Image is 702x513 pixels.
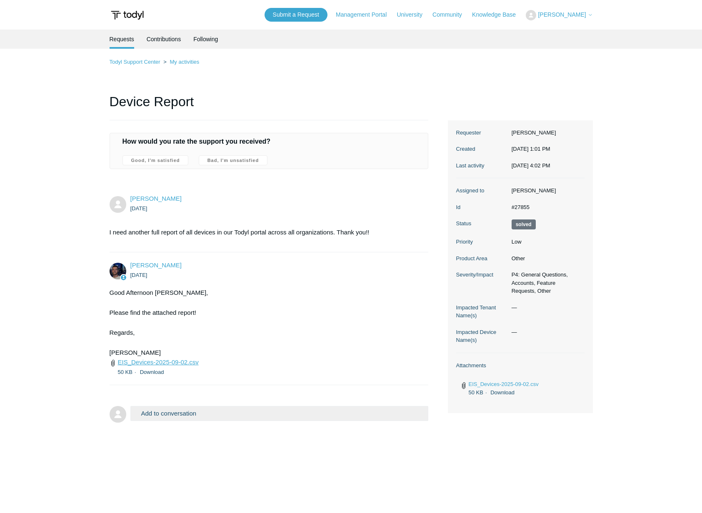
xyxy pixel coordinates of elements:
[507,271,585,295] dd: P4: General Questions, Accounts, Feature Requests, Other
[265,8,327,22] a: Submit a Request
[456,187,507,195] dt: Assigned to
[140,369,164,375] a: Download
[199,155,267,165] label: Bad, I'm unsatisfied
[507,254,585,263] dd: Other
[469,389,489,396] span: 50 KB
[469,381,539,387] a: EIS_Devices-2025-09-02.csv
[162,59,199,65] li: My activities
[456,304,507,320] dt: Impacted Tenant Name(s)
[110,30,134,49] li: Requests
[456,129,507,137] dt: Requester
[130,195,182,202] span: Angela McAdoo
[130,205,147,212] time: 09/02/2025, 13:01
[507,129,585,137] dd: [PERSON_NAME]
[507,304,585,312] dd: —
[336,10,395,19] a: Management Portal
[456,271,507,279] dt: Severity/Impact
[118,369,138,375] span: 50 KB
[147,30,181,49] a: Contributions
[130,261,182,269] a: [PERSON_NAME]
[526,10,592,20] button: [PERSON_NAME]
[512,146,550,152] time: 09/02/2025, 13:01
[456,162,507,170] dt: Last activity
[456,238,507,246] dt: Priority
[507,238,585,246] dd: Low
[110,59,162,65] li: Todyl Support Center
[507,203,585,212] dd: #27855
[130,195,182,202] a: [PERSON_NAME]
[512,219,536,229] span: This request has been solved
[397,10,430,19] a: University
[456,361,585,370] dt: Attachments
[538,11,586,18] span: [PERSON_NAME]
[456,145,507,153] dt: Created
[130,261,182,269] span: Connor Davis
[512,162,550,169] time: 09/03/2025, 16:02
[456,328,507,344] dt: Impacted Device Name(s)
[110,227,420,237] p: I need another full report of all devices in our Todyl portal across all organizations. Thank you!!
[472,10,524,19] a: Knowledge Base
[456,219,507,228] dt: Status
[110,92,429,120] h1: Device Report
[490,389,515,396] a: Download
[193,30,218,49] a: Following
[170,59,199,65] a: My activities
[130,406,429,421] button: Add to conversation
[456,203,507,212] dt: Id
[432,10,470,19] a: Community
[130,272,147,278] time: 09/02/2025, 15:32
[110,288,420,358] div: Good Afternoon [PERSON_NAME], Please find the attached report! Regards, [PERSON_NAME]
[507,328,585,336] dd: —
[122,155,189,165] label: Good, I'm satisfied
[507,187,585,195] dd: [PERSON_NAME]
[110,59,160,65] a: Todyl Support Center
[110,7,145,23] img: Todyl Support Center Help Center home page
[456,254,507,263] dt: Product Area
[118,359,199,366] a: EIS_Devices-2025-09-02.csv
[122,137,416,147] h4: How would you rate the support you received?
